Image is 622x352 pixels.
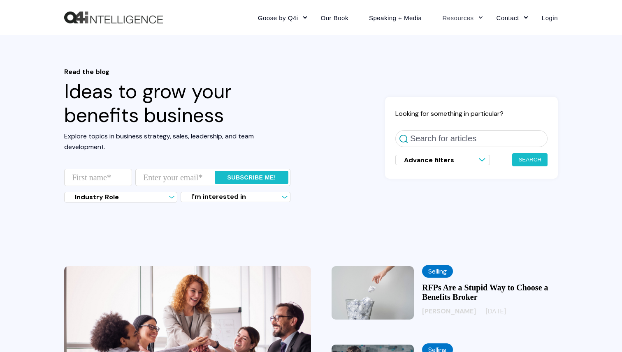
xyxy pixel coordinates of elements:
img: Q4intelligence, LLC logo [64,12,163,24]
button: Search [512,153,548,166]
input: Search for articles [395,130,548,147]
input: Enter your email* [135,169,290,186]
input: Subscribe me! [215,171,288,184]
span: [DATE] [486,307,506,315]
label: Selling [422,265,453,278]
input: First name* [64,169,132,186]
span: [PERSON_NAME] [422,307,476,315]
span: Advance filters [404,156,454,164]
h2: Looking for something in particular? [395,109,548,118]
span: Read the blog [64,68,290,76]
img: RFPs Are a Stupid Way to Choose a Benefits Broker [332,266,414,320]
a: RFPs Are a Stupid Way to Choose a Benefits Broker [422,283,548,301]
span: Explore topics in business strategy, sales, leadership, and team development. [64,132,254,151]
h1: Ideas to grow your benefits business [64,68,290,127]
span: I'm interested in [191,192,246,201]
a: Back to Home [64,12,163,24]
